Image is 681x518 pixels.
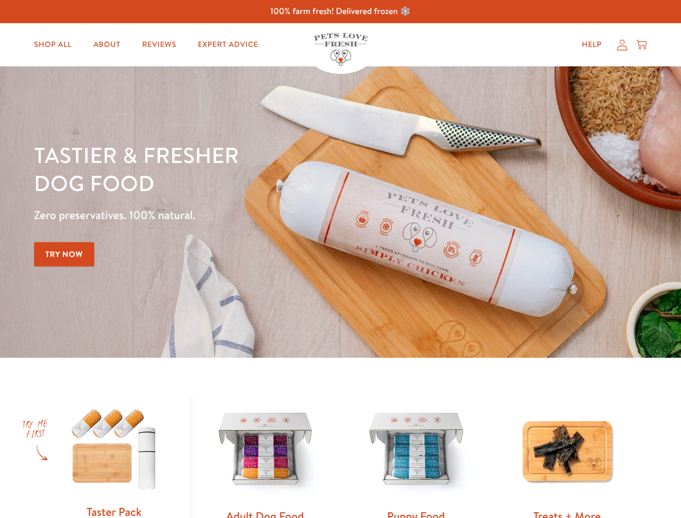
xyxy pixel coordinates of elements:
a: About [85,34,129,56]
img: Pets Love Fresh [314,33,368,66]
a: Expert Advice [189,34,267,56]
a: Reviews [133,34,184,56]
a: Help [573,34,610,56]
a: Shop All [25,34,80,56]
a: Try Now [34,242,94,267]
p: Zero preservatives. 100% natural. [34,206,443,225]
h1: Tastier & fresher dog food [34,141,443,197]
